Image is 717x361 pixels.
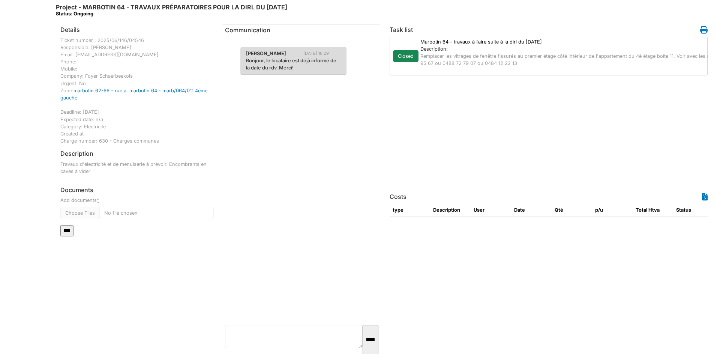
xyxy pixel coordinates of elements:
[246,57,341,71] p: Bonjour, le locataire est déjà informé de la date du rdv. Merci!
[673,203,714,217] th: Status
[56,11,287,17] div: Status: Ongoing
[60,88,207,101] a: marbotin 62-66 - rue a. marbotin 64 - marb/064/011 4ème gauche
[390,193,406,200] h6: Costs
[390,203,430,217] th: type
[97,197,99,203] abbr: required
[56,4,287,17] h6: Project - MARBOTIN 64 - TRAVAUX PRÉPARATOIRES POUR LA DIRL DU [DATE]
[471,203,511,217] th: User
[390,26,413,33] h6: Task list
[700,26,708,34] i: Work order
[60,150,93,157] h6: Description
[60,187,214,194] h6: Documents
[393,50,418,62] div: Closed
[636,207,647,213] span: translation missing: en.total
[511,203,552,217] th: Date
[648,207,660,213] span: translation missing: en.HTVA
[592,203,633,217] th: p/u
[60,161,214,175] p: Travaux d'électricité et de menuiserie à prévoir. Encombrants en caves à vider
[430,203,471,217] th: Description
[60,197,99,204] label: Add documents
[225,26,270,34] span: translation missing: en.communication.communication
[552,203,592,217] th: Qté
[60,26,80,33] h6: Details
[303,50,334,57] span: [DATE] 16:29
[240,50,292,57] span: [PERSON_NAME]
[60,37,214,145] div: Ticket number : 2025/06/146/04546 Responsible: [PERSON_NAME] Email: [EMAIL_ADDRESS][DOMAIN_NAME] ...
